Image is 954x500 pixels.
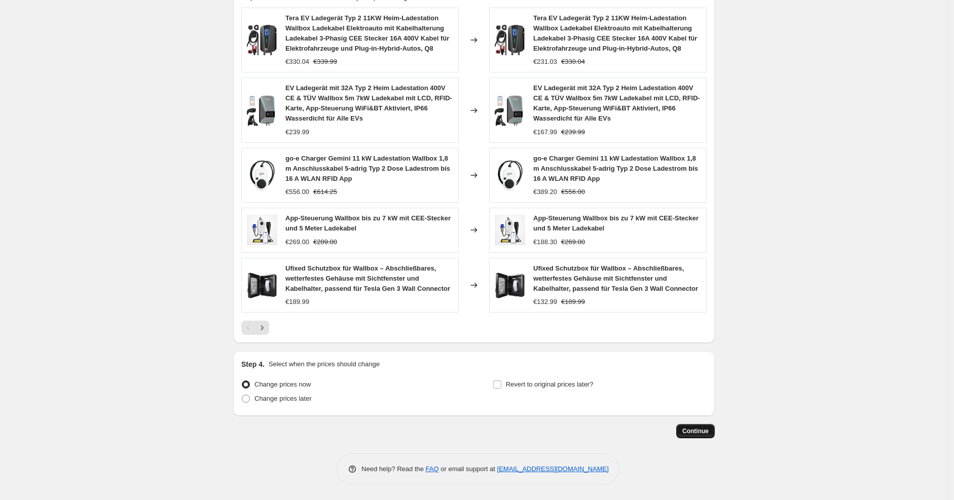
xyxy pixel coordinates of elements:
span: Change prices now [254,380,311,388]
div: €188.30 [533,237,557,247]
strike: €330.04 [561,57,585,67]
img: 61nozfYFP2L_80x.jpg [247,25,277,55]
img: 71X2mfRFCIL_80x.jpg [495,270,525,300]
div: €239.99 [285,127,309,137]
h2: Step 4. [241,359,265,369]
strike: €289.00 [313,237,337,247]
span: EV Ladegerät mit 32A Typ 2 Heim Ladestation 400V CE & TÜV Wallbox 5m 7kW Ladekabel mit LCD, RFID-... [285,84,452,122]
span: Ufixed Schutzbox für Wallbox – Abschließbares, wetterfestes Gehäuse mit Sichtfenster und Kabelhal... [285,264,450,292]
span: Continue [682,427,709,435]
span: App-Steuerung Wallbox bis zu 7 kW mit CEE-Stecker und 5 Meter Ladekabel [285,214,451,232]
span: Change prices later [254,395,312,402]
div: €132.99 [533,297,557,307]
strike: €189.99 [561,297,585,307]
span: Tera EV Ladegerät Typ 2 11KW Heim-Ladestation Wallbox Ladekabel Elektroauto mit Kabelhalterung La... [285,14,449,52]
a: [EMAIL_ADDRESS][DOMAIN_NAME] [497,465,609,473]
img: 61SevrFKuyL_80x.jpg [247,160,277,190]
img: 61xdD4Dt5IL_80x.jpg [247,215,277,245]
div: €189.99 [285,297,309,307]
span: Revert to original prices later? [506,380,594,388]
span: App-Steuerung Wallbox bis zu 7 kW mit CEE-Stecker und 5 Meter Ladekabel [533,214,699,232]
img: 61cyugaWnoL_80x.jpg [247,95,277,126]
div: €330.04 [285,57,309,67]
img: 61SevrFKuyL_80x.jpg [495,160,525,190]
span: EV Ladegerät mit 32A Typ 2 Heim Ladestation 400V CE & TÜV Wallbox 5m 7kW Ladekabel mit LCD, RFID-... [533,84,700,122]
p: Select when the prices should change [269,359,380,369]
div: €269.00 [285,237,309,247]
img: 61cyugaWnoL_80x.jpg [495,95,525,126]
strike: €614.25 [313,187,337,197]
span: go-e Charger Gemini 11 kW Ladestation Wallbox 1,8 m Anschlusskabel 5-adrig Typ 2 Dose Ladestrom b... [533,155,698,182]
strike: €269.00 [561,237,585,247]
div: €167.99 [533,127,557,137]
img: 61xdD4Dt5IL_80x.jpg [495,215,525,245]
div: €389.20 [533,187,557,197]
strike: €556.00 [561,187,585,197]
span: go-e Charger Gemini 11 kW Ladestation Wallbox 1,8 m Anschlusskabel 5-adrig Typ 2 Dose Ladestrom b... [285,155,450,182]
button: Next [255,321,269,335]
strike: €339.99 [313,57,337,67]
button: Continue [676,424,715,438]
span: Need help? Read the [361,465,426,473]
img: 61nozfYFP2L_80x.jpg [495,25,525,55]
img: 71X2mfRFCIL_80x.jpg [247,270,277,300]
div: €231.03 [533,57,557,67]
span: Tera EV Ladegerät Typ 2 11KW Heim-Ladestation Wallbox Ladekabel Elektroauto mit Kabelhalterung La... [533,14,697,52]
span: or email support at [439,465,497,473]
div: €556.00 [285,187,309,197]
a: FAQ [426,465,439,473]
strike: €239.99 [561,127,585,137]
nav: Pagination [241,321,269,335]
span: Ufixed Schutzbox für Wallbox – Abschließbares, wetterfestes Gehäuse mit Sichtfenster und Kabelhal... [533,264,698,292]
